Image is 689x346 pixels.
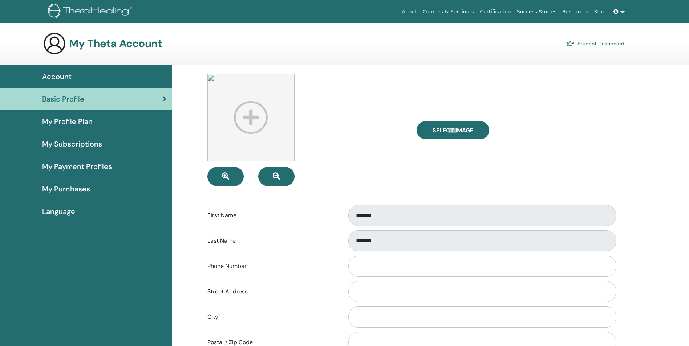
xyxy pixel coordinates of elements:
label: First Name [202,209,341,222]
img: profile [207,74,295,161]
span: Language [42,206,75,217]
span: My Profile Plan [42,116,93,127]
span: My Subscriptions [42,139,102,149]
span: Select Image [433,127,473,134]
a: Student Dashboard [566,38,624,49]
img: graduation-cap.svg [566,41,575,47]
span: Basic Profile [42,94,84,104]
a: Resources [559,5,591,18]
label: City [202,310,341,324]
a: About [399,5,420,18]
span: Account [42,71,72,82]
span: My Payment Profiles [42,161,112,172]
img: generic-user-icon.jpg [43,32,66,55]
a: Store [591,5,611,18]
input: Select Image [448,128,458,133]
a: Success Stories [514,5,559,18]
label: Last Name [202,234,341,248]
label: Phone Number [202,259,341,273]
h3: My Theta Account [69,37,162,50]
a: Certification [477,5,514,18]
label: Street Address [202,285,341,298]
span: My Purchases [42,184,90,194]
a: Courses & Seminars [420,5,477,18]
img: logo.png [48,4,135,20]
